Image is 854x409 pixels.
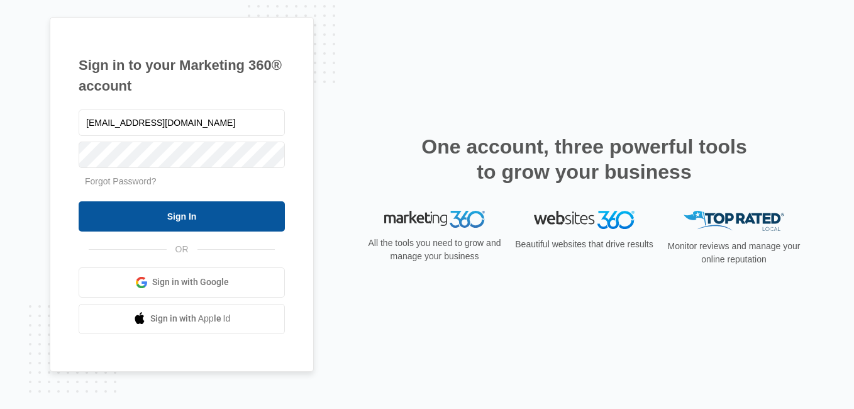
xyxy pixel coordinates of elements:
[167,243,197,256] span: OR
[384,211,485,228] img: Marketing 360
[684,211,784,232] img: Top Rated Local
[534,211,635,229] img: Websites 360
[79,55,285,96] h1: Sign in to your Marketing 360® account
[152,276,229,289] span: Sign in with Google
[150,312,231,325] span: Sign in with Apple Id
[79,201,285,232] input: Sign In
[418,134,751,184] h2: One account, three powerful tools to grow your business
[79,109,285,136] input: Email
[79,267,285,298] a: Sign in with Google
[364,237,505,263] p: All the tools you need to grow and manage your business
[514,238,655,251] p: Beautiful websites that drive results
[85,176,157,186] a: Forgot Password?
[663,240,804,266] p: Monitor reviews and manage your online reputation
[79,304,285,334] a: Sign in with Apple Id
